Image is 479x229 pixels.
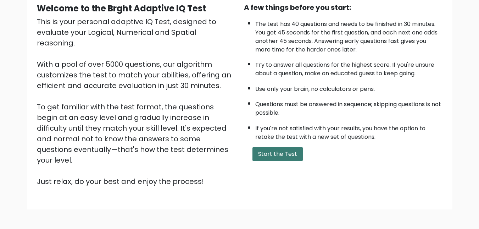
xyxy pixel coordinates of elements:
[255,97,442,117] li: Questions must be answered in sequence; skipping questions is not possible.
[255,121,442,141] li: If you're not satisfied with your results, you have the option to retake the test with a new set ...
[244,2,442,13] div: A few things before you start:
[255,81,442,93] li: Use only your brain, no calculators or pens.
[255,16,442,54] li: The test has 40 questions and needs to be finished in 30 minutes. You get 45 seconds for the firs...
[37,2,206,14] b: Welcome to the Brght Adaptive IQ Test
[252,147,303,161] button: Start the Test
[255,57,442,78] li: Try to answer all questions for the highest score. If you're unsure about a question, make an edu...
[37,16,235,187] div: This is your personal adaptive IQ Test, designed to evaluate your Logical, Numerical and Spatial ...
